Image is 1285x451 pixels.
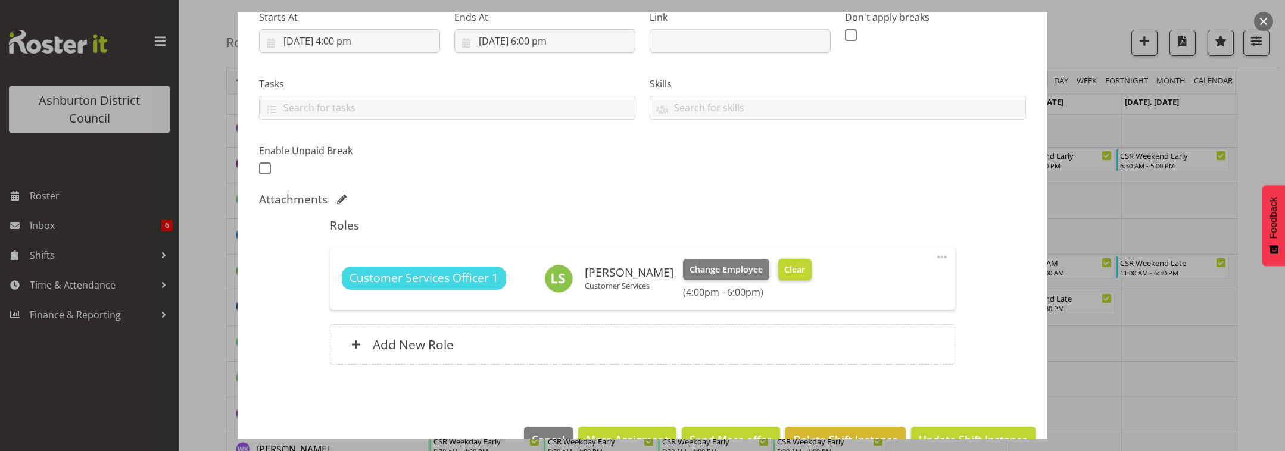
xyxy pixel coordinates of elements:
label: Ends At [454,10,635,24]
label: Enable Unpaid Break [259,143,440,158]
h5: Attachments [259,192,328,206]
h5: Roles [330,218,955,233]
button: Change Employee [683,259,769,280]
span: Update Shift Instance [919,431,1028,447]
button: Clear [778,259,812,280]
span: Delete Shift Instance [793,431,898,447]
img: liam-stewart8677.jpg [544,264,573,293]
span: Customer Services Officer 1 [350,270,498,287]
label: Starts At [259,10,440,24]
label: Don't apply breaks [845,10,1026,24]
h6: (4:00pm - 6:00pm) [683,286,812,298]
label: Skills [650,77,1026,91]
span: Cancel [532,431,565,447]
label: Link [650,10,831,24]
span: Send Mass offer [690,431,772,447]
span: Change Employee [690,263,763,276]
h6: Add New Role [373,337,454,352]
span: Clear [784,263,805,276]
input: Search for skills [650,98,1025,117]
span: Feedback [1268,197,1279,239]
input: Click to select... [259,29,440,53]
input: Search for tasks [260,98,635,117]
input: Click to select... [454,29,635,53]
p: Customer Services [585,281,673,290]
span: Mass Assigment [586,431,669,447]
h6: [PERSON_NAME] [585,266,673,279]
label: Tasks [259,77,635,91]
button: Feedback - Show survey [1262,185,1285,266]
